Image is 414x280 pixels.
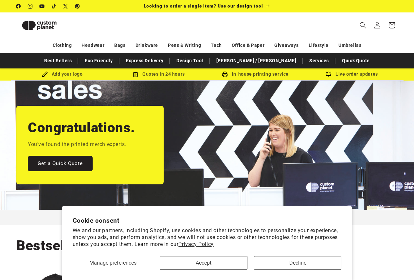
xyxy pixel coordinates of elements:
a: Services [306,55,332,66]
div: Live order updates [304,70,400,78]
a: Pens & Writing [168,40,201,51]
a: Express Delivery [123,55,167,66]
img: Order updates [326,71,332,77]
a: Design Tool [173,55,207,66]
div: In-house printing service [207,70,304,78]
a: Giveaways [274,40,298,51]
img: Custom Planet [16,15,62,36]
a: Drinkware [135,40,158,51]
p: You've found the printed merch experts. [28,140,126,149]
div: Add your logo [14,70,111,78]
button: Manage preferences [73,256,153,270]
span: Looking to order a single item? Use our design tool [144,3,263,9]
span: Manage preferences [89,260,136,266]
a: Quick Quote [339,55,373,66]
img: Brush Icon [42,71,48,77]
a: Umbrellas [338,40,361,51]
button: Accept [160,256,247,270]
p: We and our partners, including Shopify, use cookies and other technologies to personalize your ex... [73,227,342,248]
a: Office & Paper [232,40,264,51]
a: Privacy Policy [178,241,213,247]
a: [PERSON_NAME] / [PERSON_NAME] [213,55,299,66]
h2: Bestselling Printed Merch. [16,237,189,254]
img: In-house printing [222,71,228,77]
a: Headwear [81,40,104,51]
a: Clothing [53,40,72,51]
summary: Search [356,18,370,32]
a: Lifestyle [309,40,329,51]
div: Quotes in 24 hours [111,70,207,78]
a: Get a Quick Quote [28,156,93,171]
a: Custom Planet [14,12,84,38]
h2: Congratulations. [28,119,135,137]
h2: Cookie consent [73,217,342,224]
button: Decline [254,256,341,270]
img: Order Updates Icon [133,71,138,77]
a: Best Sellers [41,55,75,66]
a: Bags [114,40,125,51]
a: Eco Friendly [81,55,116,66]
a: Tech [211,40,222,51]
